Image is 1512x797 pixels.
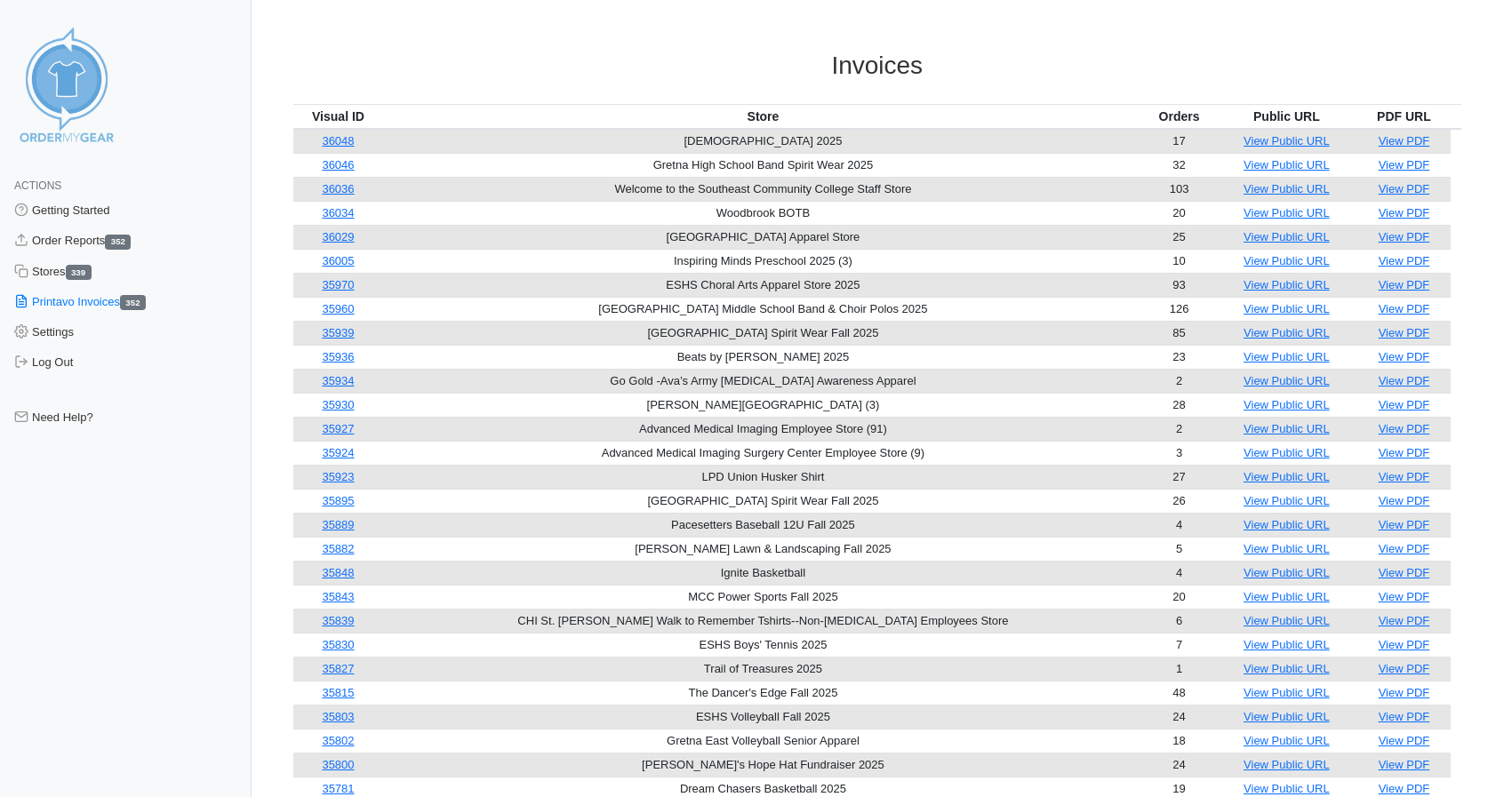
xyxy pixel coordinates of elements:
a: View Public URL [1244,518,1330,531]
td: 25 [1142,225,1215,249]
td: CHI St. [PERSON_NAME] Walk to Remember Tshirts--Non-[MEDICAL_DATA] Employees Store [383,609,1142,633]
a: View Public URL [1244,470,1330,483]
td: 32 [1142,153,1215,177]
a: 35830 [322,638,354,651]
a: 36005 [322,254,354,267]
a: 35781 [322,782,354,795]
td: 48 [1142,681,1215,705]
th: Visual ID [293,104,384,129]
a: View Public URL [1244,134,1330,147]
a: View PDF [1379,518,1430,531]
td: 6 [1142,609,1215,633]
a: View Public URL [1244,230,1330,243]
a: View Public URL [1244,446,1330,459]
td: [GEOGRAPHIC_DATA] Apparel Store [383,225,1142,249]
a: View PDF [1379,278,1430,291]
a: 35882 [322,542,354,555]
a: View PDF [1379,542,1430,555]
td: 26 [1142,489,1215,513]
td: 10 [1142,249,1215,273]
a: 35802 [322,734,354,747]
td: [PERSON_NAME]'s Hope Hat Fundraiser 2025 [383,753,1142,777]
td: 85 [1142,321,1215,345]
td: Beats by [PERSON_NAME] 2025 [383,345,1142,369]
a: View Public URL [1244,350,1330,363]
td: [GEOGRAPHIC_DATA] Spirit Wear Fall 2025 [383,489,1142,513]
a: View PDF [1379,182,1430,195]
a: View PDF [1379,494,1430,507]
a: View PDF [1379,350,1430,363]
td: Ignite Basketball [383,561,1142,585]
td: The Dancer's Edge Fall 2025 [383,681,1142,705]
a: View Public URL [1244,278,1330,291]
td: 23 [1142,345,1215,369]
td: Gretna High School Band Spirit Wear 2025 [383,153,1142,177]
a: View Public URL [1244,638,1330,651]
a: View PDF [1379,686,1430,699]
a: View PDF [1379,206,1430,219]
a: 35848 [322,566,354,579]
td: 27 [1142,465,1215,489]
a: View Public URL [1244,374,1330,387]
h3: Invoices [293,51,1462,81]
a: View PDF [1379,710,1430,723]
a: View PDF [1379,638,1430,651]
td: 28 [1142,393,1215,417]
a: View PDF [1379,254,1430,267]
a: View Public URL [1244,542,1330,555]
a: View PDF [1379,662,1430,675]
td: Advanced Medical Imaging Employee Store (91) [383,417,1142,441]
a: View Public URL [1244,206,1330,219]
a: View Public URL [1244,566,1330,579]
a: View Public URL [1244,734,1330,747]
a: 35934 [322,374,354,387]
a: View Public URL [1244,158,1330,171]
td: Woodbrook BOTB [383,201,1142,225]
td: LPD Union Husker Shirt [383,465,1142,489]
a: View PDF [1379,566,1430,579]
a: View Public URL [1244,686,1330,699]
a: View Public URL [1244,710,1330,723]
th: Public URL [1216,104,1357,129]
a: View Public URL [1244,182,1330,195]
td: 1 [1142,657,1215,681]
a: View PDF [1379,782,1430,795]
span: 352 [120,295,146,310]
td: 126 [1142,297,1215,321]
td: 4 [1142,513,1215,537]
a: View PDF [1379,374,1430,387]
a: 35839 [322,614,354,627]
a: 36036 [322,182,354,195]
td: 4 [1142,561,1215,585]
td: 20 [1142,201,1215,225]
span: Actions [14,179,61,192]
a: 35930 [322,398,354,411]
td: Gretna East Volleyball Senior Apparel [383,729,1142,753]
td: [GEOGRAPHIC_DATA] Middle School Band & Choir Polos 2025 [383,297,1142,321]
td: 93 [1142,273,1215,297]
td: Inspiring Minds Preschool 2025 (3) [383,249,1142,273]
a: View PDF [1379,326,1430,339]
td: 20 [1142,585,1215,609]
a: 35936 [322,350,354,363]
a: View Public URL [1244,302,1330,315]
a: View PDF [1379,398,1430,411]
td: Pacesetters Baseball 12U Fall 2025 [383,513,1142,537]
a: View PDF [1379,158,1430,171]
td: 2 [1142,417,1215,441]
a: View PDF [1379,734,1430,747]
td: 103 [1142,177,1215,201]
td: [PERSON_NAME] Lawn & Landscaping Fall 2025 [383,537,1142,561]
td: ESHS Volleyball Fall 2025 [383,705,1142,729]
a: 35939 [322,326,354,339]
td: MCC Power Sports Fall 2025 [383,585,1142,609]
a: View Public URL [1244,326,1330,339]
a: View PDF [1379,134,1430,147]
a: View PDF [1379,302,1430,315]
a: 35815 [322,686,354,699]
a: 35923 [322,470,354,483]
td: 18 [1142,729,1215,753]
a: 36046 [322,158,354,171]
a: View Public URL [1244,422,1330,435]
a: 35827 [322,662,354,675]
